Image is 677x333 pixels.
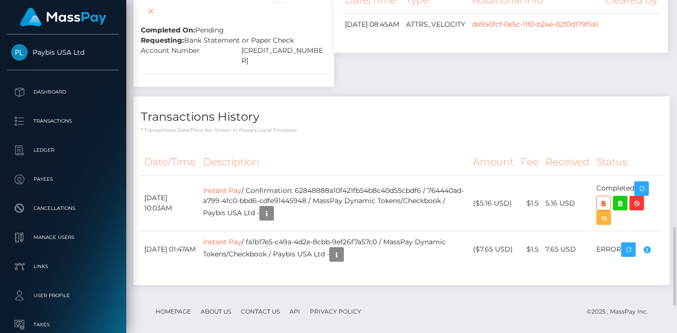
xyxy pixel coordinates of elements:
[517,231,542,268] td: $1.5
[141,149,200,175] th: Date/Time
[7,284,119,308] a: User Profile
[403,14,469,36] td: ATTRS_VELOCITY
[593,149,662,175] th: Status
[470,175,517,231] td: ($5.16 USD)
[472,20,598,29] a: de950fcf-0e5c-11f0-b24e-02f0d179f5a1
[134,35,334,46] div: Bank Statement or Paper Check
[11,172,115,187] p: Payees
[470,231,517,268] td: ($7.65 USD)
[200,175,470,231] td: / Confirmation: 62848888a10f421fb54b8c40d55cbdf6 / 764440ad-a799-4fc0-bbd6-cdfe91445948 / MassPay...
[587,306,655,317] div: © 2025 , MassPay Inc.
[141,231,200,268] td: [DATE] 01:47AM
[7,80,119,104] a: Dashboard
[11,259,115,274] p: Links
[7,196,119,221] a: Cancellations
[197,304,235,319] a: About Us
[517,149,542,175] th: Fee
[11,114,115,128] p: Transactions
[542,149,593,175] th: Received
[200,231,470,268] td: / fa1b17e5-c49a-4d2e-8cbb-9ef26f7a57c0 / MassPay Dynamic Tokens/Checkbook / Paybis USA Ltd -
[234,46,335,66] div: [CREDIT_CARD_NUMBER]
[141,109,662,126] h4: Transactions History
[203,186,241,195] a: Instant Pay
[7,109,119,133] a: Transactions
[134,46,234,66] div: Account Number
[11,288,115,303] p: User Profile
[11,317,115,332] p: Taxes
[542,175,593,231] td: 5.16 USD
[306,304,365,319] a: Privacy Policy
[7,254,119,279] a: Links
[141,26,195,34] b: Completed On:
[470,149,517,175] th: Amount
[593,231,662,268] td: ERROR
[152,304,195,319] a: Homepage
[11,44,28,61] img: Paybis USA Ltd
[237,304,284,319] a: Contact Us
[141,127,662,134] p: * Transactions date/time are shown in payee's local timezone
[11,230,115,245] p: Manage Users
[7,48,119,57] span: Paybis USA Ltd
[141,175,200,231] td: [DATE] 10:03AM
[593,175,662,231] td: Completed
[200,149,470,175] th: Description
[11,85,115,99] p: Dashboard
[141,36,184,45] b: Requesting:
[341,14,403,36] td: [DATE] 08:45AM
[7,225,119,250] a: Manage Users
[542,231,593,268] td: 7.65 USD
[517,175,542,231] td: $1.5
[7,167,119,191] a: Payees
[7,138,119,162] a: Ledger
[203,238,241,246] a: Instant Pay
[11,143,115,158] p: Ledger
[11,201,115,216] p: Cancellations
[20,8,106,27] img: MassPay Logo
[286,304,304,319] a: API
